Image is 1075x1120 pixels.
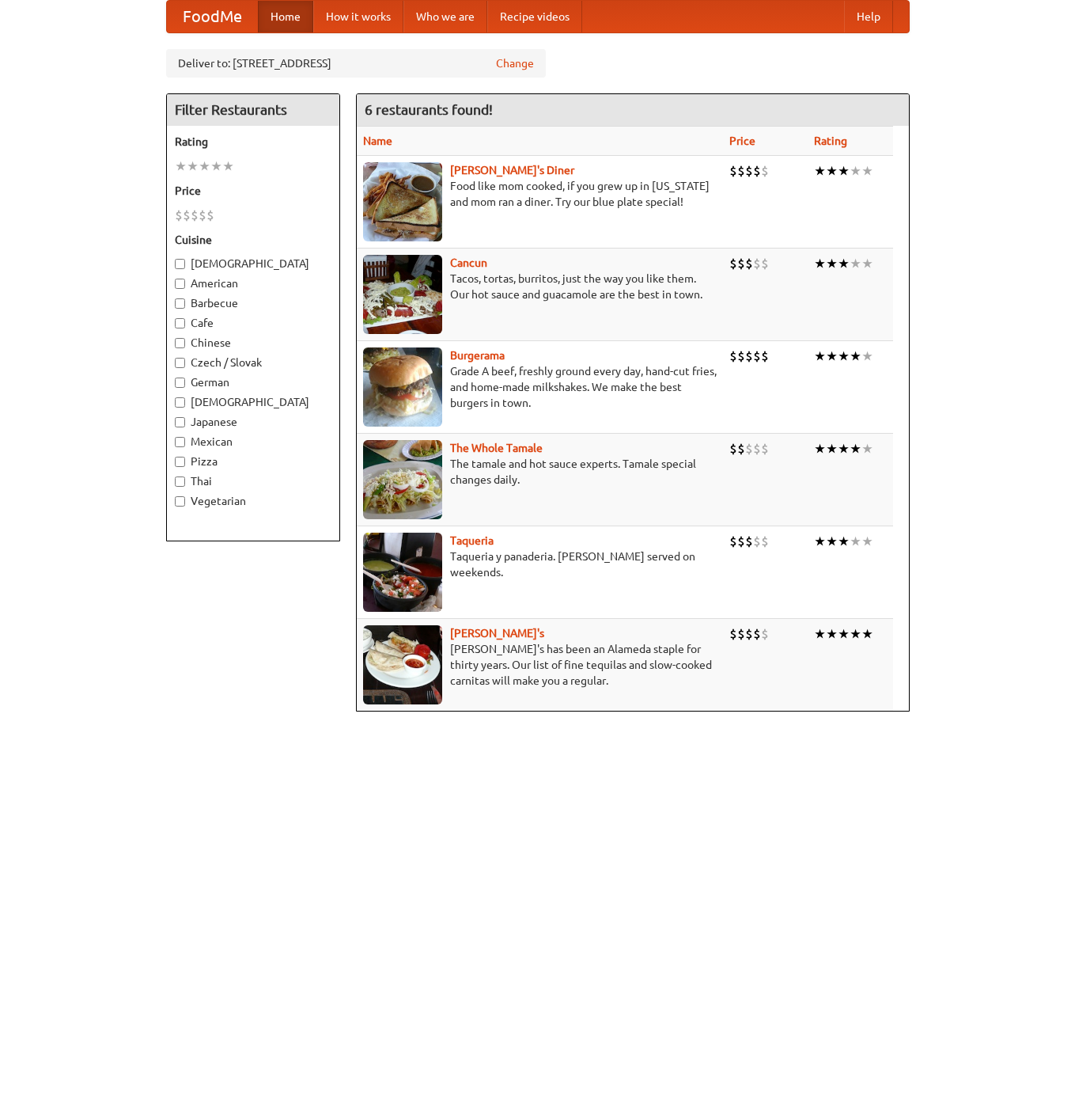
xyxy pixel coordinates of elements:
[187,158,199,175] li: ★
[745,162,753,180] li: $
[450,534,494,547] a: Taqueria
[363,549,717,580] p: Taqueria y panaderia. [PERSON_NAME] served on weekends.
[861,625,873,643] li: ★
[363,363,717,411] p: Grade A beef, freshly ground every day, hand-cut fries, and home-made milkshakes. We make the bes...
[450,256,487,269] b: Cancun
[838,255,850,272] li: ★
[363,533,442,612] img: taqueria.jpg
[729,625,737,643] li: $
[175,397,185,408] input: [DEMOGRAPHIC_DATA]
[838,625,850,643] li: ★
[363,162,442,241] img: sallys.jpg
[363,625,442,704] img: pedros.jpg
[403,1,487,32] a: Who we are
[175,232,331,248] h5: Cuisine
[814,625,826,643] li: ★
[850,625,861,643] li: ★
[861,255,873,272] li: ★
[450,627,544,640] a: [PERSON_NAME]'s
[753,255,761,272] li: $
[737,347,745,365] li: $
[175,493,331,509] label: Vegetarian
[363,347,442,427] img: burgerama.jpg
[450,442,543,454] a: The Whole Tamale
[814,533,826,550] li: ★
[175,457,185,467] input: Pizza
[175,437,185,447] input: Mexican
[363,255,442,334] img: cancun.jpg
[729,255,737,272] li: $
[175,256,331,271] label: [DEMOGRAPHIC_DATA]
[363,456,717,488] p: The tamale and hot sauce experts. Tamale special changes daily.
[826,625,838,643] li: ★
[814,135,847,147] a: Rating
[363,135,392,147] a: Name
[753,347,761,365] li: $
[838,533,850,550] li: ★
[826,162,838,180] li: ★
[814,440,826,457] li: ★
[175,378,185,388] input: German
[175,335,331,351] label: Chinese
[199,158,210,175] li: ★
[761,440,769,457] li: $
[166,49,546,78] div: Deliver to: [STREET_ADDRESS]
[363,641,717,689] p: [PERSON_NAME]'s has been an Alameda staple for thirty years. Our list of fine tequilas and slow-c...
[175,158,187,175] li: ★
[745,440,753,457] li: $
[363,440,442,519] img: wholetamale.jpg
[222,158,234,175] li: ★
[737,255,745,272] li: $
[365,102,493,117] ng-pluralize: 6 restaurants found!
[729,135,755,147] a: Price
[175,298,185,309] input: Barbecue
[175,295,331,311] label: Barbecue
[814,162,826,180] li: ★
[861,347,873,365] li: ★
[450,164,574,177] a: [PERSON_NAME]'s Diner
[850,347,861,365] li: ★
[761,347,769,365] li: $
[850,533,861,550] li: ★
[753,162,761,180] li: $
[729,440,737,457] li: $
[496,55,534,71] a: Change
[167,94,339,126] h4: Filter Restaurants
[826,440,838,457] li: ★
[199,207,206,224] li: $
[175,134,331,150] h5: Rating
[861,533,873,550] li: ★
[175,473,331,489] label: Thai
[175,476,185,487] input: Thai
[175,207,183,224] li: $
[753,533,761,550] li: $
[826,255,838,272] li: ★
[167,1,258,32] a: FoodMe
[363,271,717,302] p: Tacos, tortas, burritos, just the way you like them. Our hot sauce and guacamole are the best in ...
[175,315,331,331] label: Cafe
[745,347,753,365] li: $
[761,533,769,550] li: $
[175,318,185,328] input: Cafe
[729,162,737,180] li: $
[175,496,185,507] input: Vegetarian
[175,374,331,390] label: German
[175,414,331,430] label: Japanese
[175,417,185,427] input: Japanese
[175,259,185,269] input: [DEMOGRAPHIC_DATA]
[814,347,826,365] li: ★
[450,349,505,362] b: Burgerama
[737,162,745,180] li: $
[850,255,861,272] li: ★
[175,434,331,450] label: Mexican
[753,440,761,457] li: $
[838,162,850,180] li: ★
[844,1,893,32] a: Help
[850,162,861,180] li: ★
[737,533,745,550] li: $
[838,347,850,365] li: ★
[761,625,769,643] li: $
[761,162,769,180] li: $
